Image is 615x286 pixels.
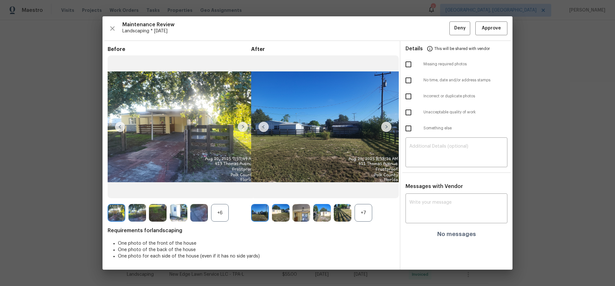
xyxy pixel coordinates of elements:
[108,46,251,53] span: Before
[238,122,248,132] img: right-chevron-button-url
[355,204,372,222] div: +7
[423,61,507,67] span: Missing required photos
[449,21,470,35] button: Deny
[122,28,449,34] span: Landscaping * [DATE]
[381,122,391,132] img: right-chevron-button-url
[423,94,507,99] span: Incorrect or duplicate photos
[475,21,507,35] button: Approve
[118,240,395,247] li: One photo of the front of the house
[400,120,512,136] div: Something else
[423,78,507,83] span: No time, date and/or address stamps
[400,72,512,88] div: No time, date and/or address stamps
[423,126,507,131] span: Something else
[406,41,423,56] span: Details
[400,88,512,104] div: Incorrect or duplicate photos
[400,56,512,72] div: Missing required photos
[118,253,395,259] li: One photo for each side of the house (even if it has no side yards)
[423,110,507,115] span: Unacceptable quality of work
[108,227,395,234] span: Requirements for landscaping
[118,247,395,253] li: One photo of the back of the house
[437,231,476,237] h4: No messages
[258,122,269,132] img: left-chevron-button-url
[122,21,449,28] span: Maintenance Review
[211,204,229,222] div: +6
[115,122,125,132] img: left-chevron-button-url
[406,184,463,189] span: Messages with Vendor
[251,46,395,53] span: After
[482,24,501,32] span: Approve
[400,104,512,120] div: Unacceptable quality of work
[454,24,466,32] span: Deny
[434,41,490,56] span: This will be shared with vendor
